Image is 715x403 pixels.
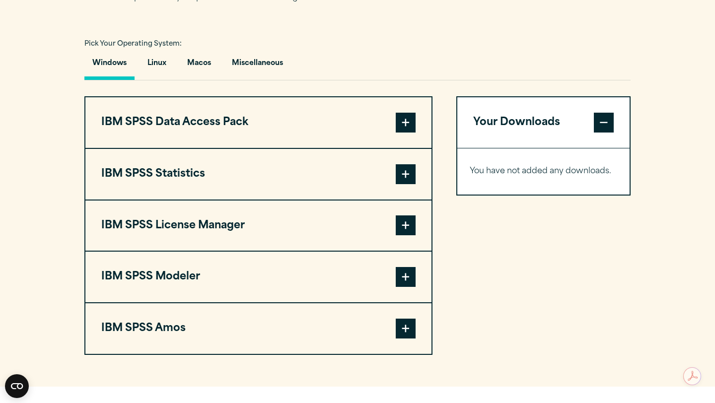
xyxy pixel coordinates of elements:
[85,149,431,200] button: IBM SPSS Statistics
[470,164,617,179] p: You have not added any downloads.
[5,374,29,398] button: Open CMP widget
[140,52,174,80] button: Linux
[224,52,291,80] button: Miscellaneous
[85,252,431,302] button: IBM SPSS Modeler
[85,201,431,251] button: IBM SPSS License Manager
[85,303,431,354] button: IBM SPSS Amos
[457,97,630,148] button: Your Downloads
[179,52,219,80] button: Macos
[84,41,182,47] span: Pick Your Operating System:
[84,52,135,80] button: Windows
[5,374,29,398] svg: CookieBot Widget Icon
[85,97,431,148] button: IBM SPSS Data Access Pack
[5,374,29,398] div: CookieBot Widget Contents
[457,148,630,195] div: Your Downloads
